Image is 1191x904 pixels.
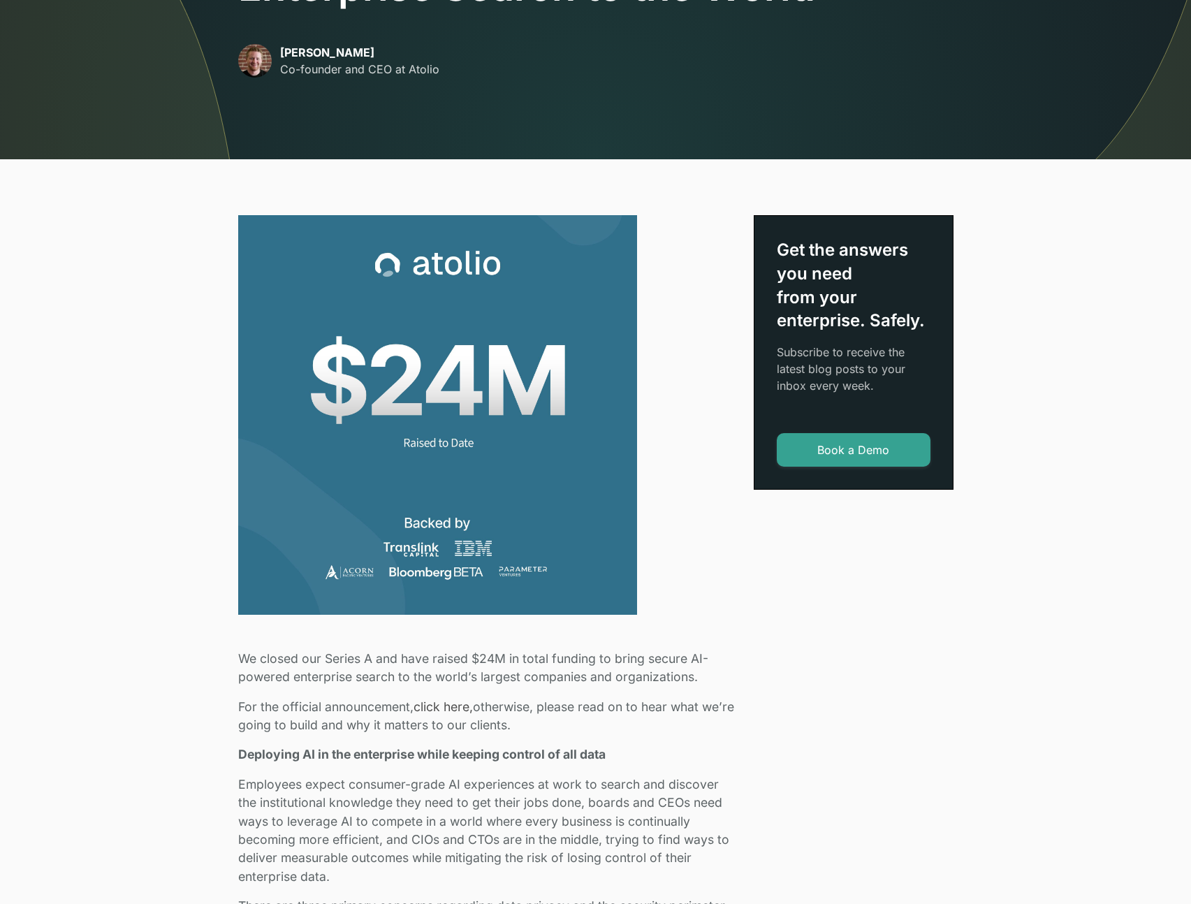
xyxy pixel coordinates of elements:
p: Subscribe to receive the latest blog posts to your inbox every week. [777,344,930,394]
p: Co-founder and CEO at Atolio [280,61,439,78]
p: We closed our Series A and have raised $24M in total funding to bring secure AI-powered enterpris... [238,650,737,687]
a: click here, [414,699,473,714]
strong: Deploying AI in the enterprise while keeping control of all data [238,747,606,761]
p: [PERSON_NAME] [280,44,439,61]
a: Book a Demo [777,433,930,467]
p: For the official announcement, otherwise, please read on to hear what we’re going to build and wh... [238,698,737,735]
p: Employees expect consumer-grade AI experiences at work to search and discover the institutional k... [238,775,737,886]
div: Get the answers you need from your enterprise. Safely. [777,238,930,332]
